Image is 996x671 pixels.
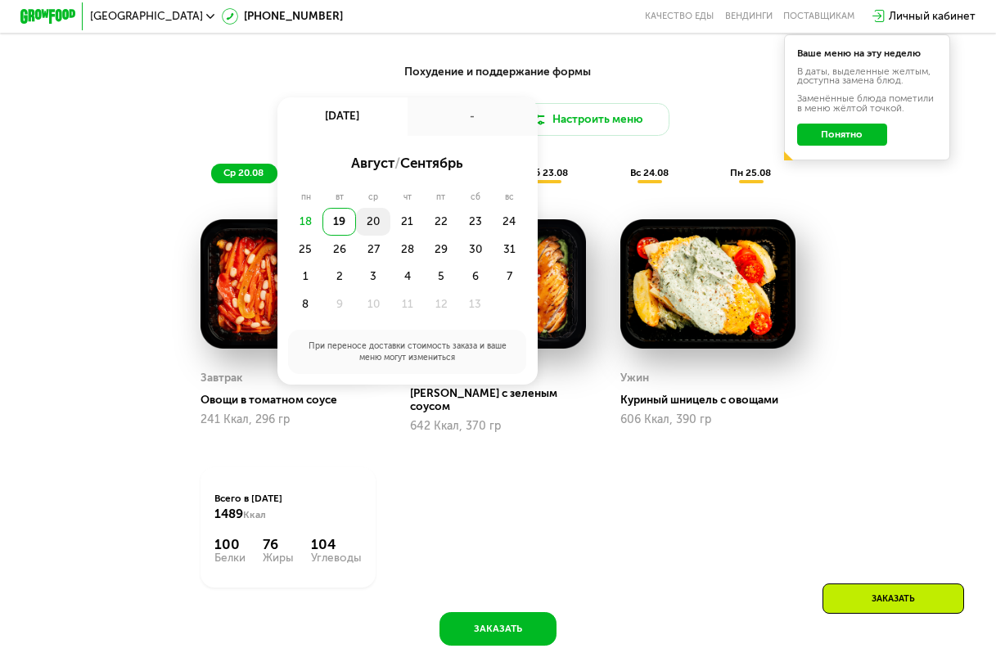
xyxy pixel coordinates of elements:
div: 100 [214,536,246,552]
div: Ваше меню на эту неделю [797,49,938,59]
div: 26 [322,236,357,263]
div: 8 [288,290,322,318]
div: Белки [214,552,246,564]
div: сб [457,191,492,202]
div: В даты, выделенные желтым, доступна замена блюд. [797,67,938,87]
span: сб 23.08 [528,167,568,178]
div: Ужин [620,367,649,388]
div: Завтрак [201,367,242,388]
div: Овощи в томатном соусе [201,394,387,408]
span: пн 25.08 [730,167,771,178]
div: 241 Ккал, 296 гр [201,413,376,426]
div: 642 Ккал, 370 гр [410,420,585,433]
div: 30 [458,236,493,263]
div: Личный кабинет [889,8,976,25]
div: Заказать [822,583,964,614]
div: вс [493,191,526,202]
span: август [351,155,394,171]
div: вт [323,191,356,202]
div: 23 [458,208,493,236]
div: 11 [390,290,425,318]
div: 3 [356,263,390,291]
div: 22 [425,208,459,236]
span: ср 20.08 [223,167,264,178]
div: 2 [322,263,357,291]
div: [PERSON_NAME] с зеленым соусом [410,387,597,415]
div: 28 [390,236,425,263]
div: 12 [425,290,459,318]
div: поставщикам [783,11,854,22]
div: Жиры [263,552,294,564]
div: 6 [458,263,493,291]
div: - [408,97,538,136]
div: 21 [390,208,425,236]
div: 25 [288,236,322,263]
span: сентябрь [400,155,463,171]
div: При переносе доставки стоимость заказа и ваше меню могут измениться [288,330,526,374]
div: 20 [356,208,390,236]
div: 7 [493,263,527,291]
span: 1489 [214,507,243,521]
div: 76 [263,536,294,552]
div: 27 [356,236,390,263]
div: 10 [356,290,390,318]
div: 24 [493,208,527,236]
div: Похудение и поддержание формы [88,63,908,80]
div: пн [288,191,322,202]
div: 31 [493,236,527,263]
div: 9 [322,290,357,318]
div: [DATE] [277,97,408,136]
div: ср [356,191,390,202]
div: 13 [458,290,493,318]
div: 19 [322,208,357,236]
a: [PHONE_NUMBER] [222,8,343,25]
div: 4 [390,263,425,291]
a: Качество еды [645,11,714,22]
span: [GEOGRAPHIC_DATA] [90,11,203,22]
div: чт [391,191,424,202]
div: пт [424,191,457,202]
button: Понятно [797,124,887,146]
div: Всего в [DATE] [214,492,362,522]
div: 18 [288,208,322,236]
div: Заменённые блюда пометили в меню жёлтой точкой. [797,94,938,114]
a: Вендинги [725,11,773,22]
span: вс 24.08 [630,167,669,178]
div: Куриный шницель с овощами [620,394,807,408]
div: 104 [311,536,362,552]
div: Углеводы [311,552,362,564]
div: 5 [425,263,459,291]
span: Ккал [243,509,266,520]
span: / [394,155,400,171]
div: 29 [425,236,459,263]
button: Настроить меню [503,103,669,137]
div: 1 [288,263,322,291]
button: Заказать [439,612,556,646]
div: 606 Ккал, 390 гр [620,413,795,426]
